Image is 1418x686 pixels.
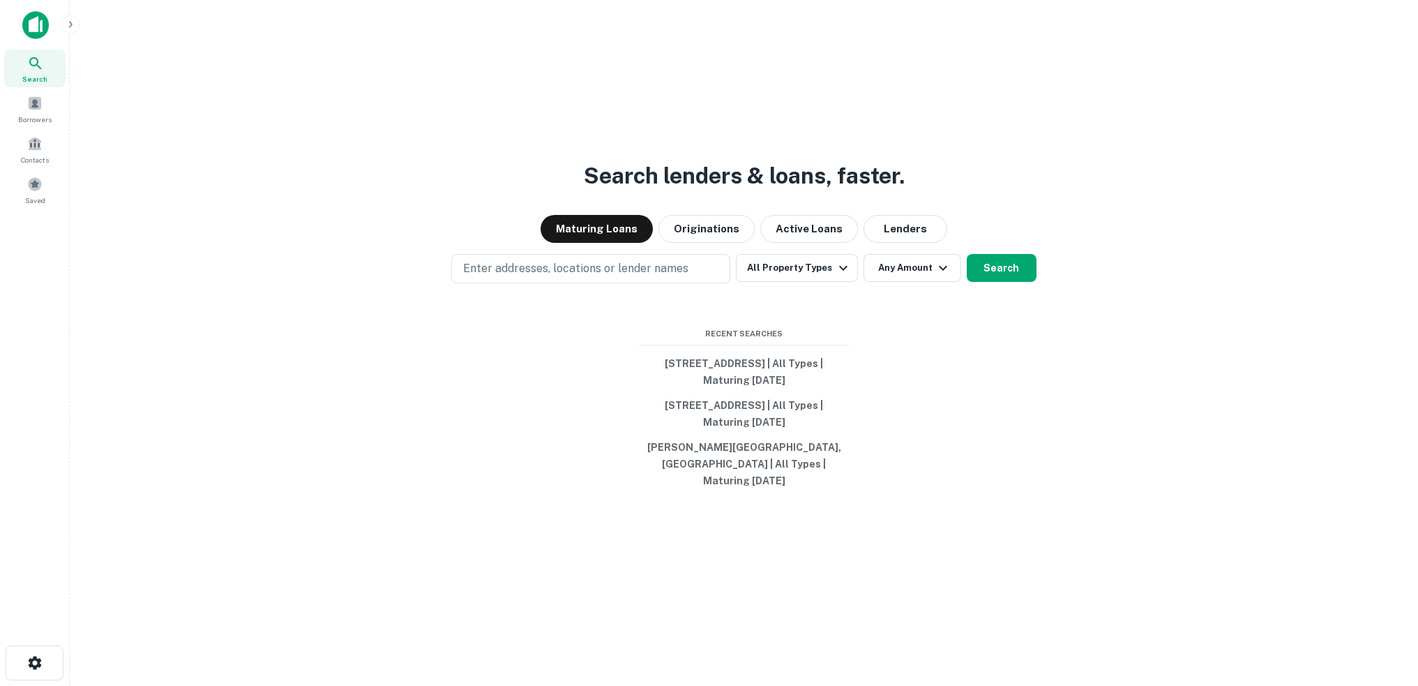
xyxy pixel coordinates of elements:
[658,215,755,243] button: Originations
[25,195,45,206] span: Saved
[451,254,730,283] button: Enter addresses, locations or lender names
[22,11,49,39] img: capitalize-icon.png
[4,131,66,168] a: Contacts
[640,393,849,435] button: [STREET_ADDRESS] | All Types | Maturing [DATE]
[18,114,52,125] span: Borrowers
[1348,574,1418,641] iframe: Chat Widget
[584,159,905,193] h3: Search lenders & loans, faster.
[541,215,653,243] button: Maturing Loans
[21,154,49,165] span: Contacts
[4,50,66,87] a: Search
[760,215,858,243] button: Active Loans
[22,73,47,84] span: Search
[863,215,947,243] button: Lenders
[967,254,1036,282] button: Search
[4,171,66,209] a: Saved
[736,254,857,282] button: All Property Types
[640,328,849,340] span: Recent Searches
[640,435,849,493] button: [PERSON_NAME][GEOGRAPHIC_DATA], [GEOGRAPHIC_DATA] | All Types | Maturing [DATE]
[463,260,688,277] p: Enter addresses, locations or lender names
[640,351,849,393] button: [STREET_ADDRESS] | All Types | Maturing [DATE]
[863,254,961,282] button: Any Amount
[4,90,66,128] a: Borrowers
